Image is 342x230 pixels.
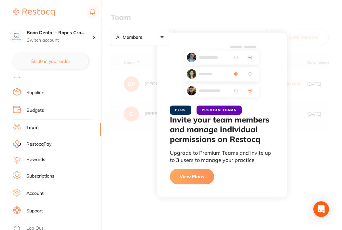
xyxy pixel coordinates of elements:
[197,106,242,115] span: PREMIUM TEAMS
[170,149,274,164] p: Upgrade to Premium Teams and invite up to 3 users to manage your practice
[26,107,44,114] a: Budgets
[26,190,44,197] a: Account
[170,169,214,184] button: View Plans
[13,53,88,69] button: $0.00 in your order
[13,140,21,148] img: RestocqPay
[26,90,46,96] a: Suppliers
[26,124,39,131] a: Team
[27,30,92,36] h4: Boon Dental - Ropes Crossing
[13,8,55,16] img: Restocq Logo
[185,46,259,98] img: team-preview.svg
[170,106,191,115] span: PLUS
[26,208,43,214] a: Support
[13,140,51,148] a: RestocqPay
[26,156,45,163] a: Rewards
[111,29,169,46] button: All Members
[27,37,92,44] p: Switch account
[13,5,55,20] a: Restocq Logo
[170,115,274,144] h2: Invite your team members and manage individual permissions on Restocq
[313,201,329,217] div: Open Intercom Messenger
[26,141,51,148] span: RestocqPay
[10,30,23,43] img: Boon Dental - Ropes Crossing
[116,34,145,40] p: All Members
[26,173,54,180] a: Subscriptions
